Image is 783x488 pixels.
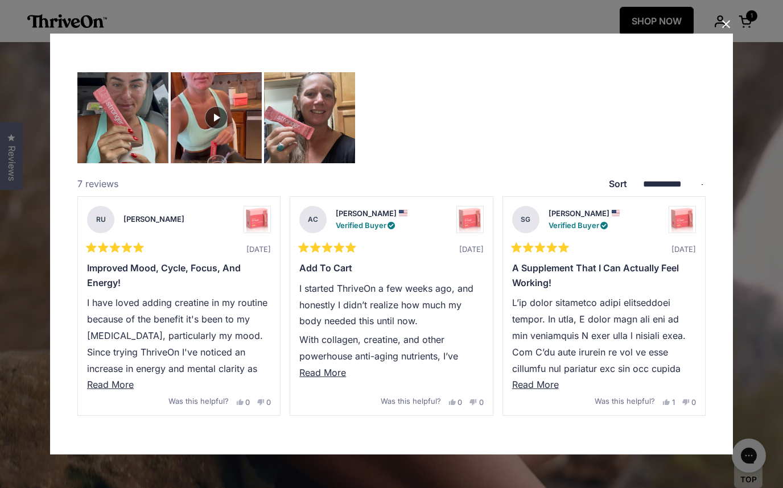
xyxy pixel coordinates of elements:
div: Review Carousel [77,196,706,416]
strong: [PERSON_NAME] [549,209,609,218]
span: Was this helpful? [381,397,441,406]
button: Read More [512,377,696,394]
div: Improved Mood, Cycle, Focus, and Energy! [87,261,271,290]
a: View ThriveOn Stronger [669,206,696,233]
div: A supplement that I can actually feel working! [512,261,696,290]
div: Add to cart [299,261,483,276]
button: 0 [236,398,250,406]
img: Customer-uploaded video, show more details [171,72,262,163]
strong: RU [87,206,114,233]
button: Read More [299,365,483,381]
strong: SG [512,206,539,233]
div: Rated 5.0 out of 5 stars Based on 7 reviews [77,61,706,427]
div: from United States [399,210,407,216]
button: 1 [662,398,674,406]
div: Carousel of customer-uploaded media. Press left and right arrows to navigate. Press enter or spac... [77,72,357,163]
li: Slide 1 [73,196,285,416]
button: 0 [469,398,483,406]
img: Flag of United States [399,210,407,216]
span: Was this helpful? [168,397,229,406]
div: 7 reviews [77,177,118,192]
span: Read More [512,379,559,391]
span: Was this helpful? [595,397,655,406]
button: Read More [87,377,271,394]
strong: AC [299,206,327,233]
span: Read More [299,367,346,378]
li: Slide 3 [498,196,710,416]
div: Verified Buyer [336,220,407,231]
button: Next [678,196,706,416]
button: 0 [448,398,462,406]
strong: [PERSON_NAME] [336,209,397,218]
strong: [PERSON_NAME] [123,214,184,224]
img: A woman with blonde hair and red nail polish holding a pink packet while sitting in what appears ... [77,72,168,163]
span: [DATE] [671,245,696,254]
button: Close Dialog [717,15,735,34]
span: [DATE] [246,245,271,254]
label: Sort [609,178,627,189]
a: View ThriveOn Stronger [456,206,484,233]
p: I started ThriveOn a few weeks ago, and honestly I didn’t realize how much my body needed this un... [299,280,483,329]
span: Read More [87,379,134,391]
img: Flag of United States [612,210,620,216]
span: [DATE] [459,245,484,254]
div: Verified Buyer [549,220,620,231]
p: I have loved adding creatine in my routine because of the benefit it's been to my [MEDICAL_DATA],... [87,295,271,410]
p: With collagen, creatine, and other powerhouse anti-aging nutrients, I’ve noticed: [299,332,483,381]
button: Gorgias live chat [6,4,40,38]
a: View ThriveOn Stronger [244,206,271,233]
li: Slide 2 [285,196,497,416]
img: A woman in a kitchen holding up a pink product package while smiling at the camera [264,72,355,163]
div: from United States [612,210,620,216]
button: 0 [257,398,271,406]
